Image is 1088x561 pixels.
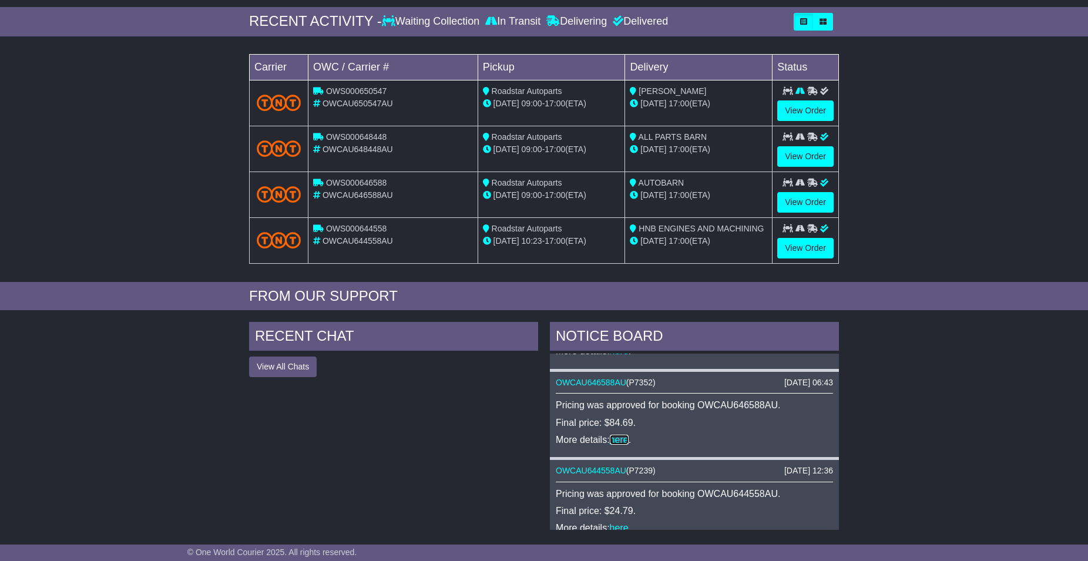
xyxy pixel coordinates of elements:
span: P7239 [629,466,653,475]
span: Roadstar Autoparts [492,86,562,96]
span: OWCAU646588AU [323,190,393,200]
span: [DATE] [493,236,519,246]
a: View Order [777,192,834,213]
img: TNT_Domestic.png [257,186,301,202]
span: 17:00 [545,236,565,246]
a: OWCAU644558AU [556,466,626,475]
div: ( ) [556,466,833,476]
div: NOTICE BOARD [550,322,839,354]
span: OWCAU644558AU [323,236,393,246]
p: More details: . [556,522,833,533]
span: OWS000646588 [326,178,387,187]
div: RECENT CHAT [249,322,538,354]
span: 09:00 [522,99,542,108]
a: View Order [777,238,834,258]
td: Status [773,54,839,80]
div: (ETA) [630,143,767,156]
span: OWCAU650547AU [323,99,393,108]
span: [DATE] [640,236,666,246]
span: 17:00 [669,99,689,108]
div: - (ETA) [483,235,620,247]
div: - (ETA) [483,189,620,201]
span: 17:00 [669,236,689,246]
button: View All Chats [249,357,317,377]
span: [DATE] [640,145,666,154]
div: [DATE] 06:43 [784,378,833,388]
span: 17:00 [545,99,565,108]
div: - (ETA) [483,98,620,110]
a: OWCAU646588AU [556,378,626,387]
span: AUTOBARN [639,178,684,187]
div: Delivering [543,15,610,28]
div: In Transit [482,15,543,28]
img: TNT_Domestic.png [257,95,301,110]
p: Pricing was approved for booking OWCAU644558AU. [556,488,833,499]
span: P7352 [629,378,653,387]
span: [DATE] [640,99,666,108]
span: [DATE] [640,190,666,200]
a: View Order [777,100,834,121]
p: More details: . [556,434,833,445]
span: 10:23 [522,236,542,246]
div: [DATE] 12:36 [784,466,833,476]
td: Pickup [478,54,625,80]
div: (ETA) [630,98,767,110]
span: OWS000648448 [326,132,387,142]
span: [PERSON_NAME] [639,86,706,96]
span: 17:00 [669,145,689,154]
img: TNT_Domestic.png [257,140,301,156]
td: Carrier [250,54,308,80]
span: ALL PARTS BARN [639,132,707,142]
div: - (ETA) [483,143,620,156]
span: 17:00 [669,190,689,200]
span: 09:00 [522,190,542,200]
span: 17:00 [545,145,565,154]
span: OWS000650547 [326,86,387,96]
div: RECENT ACTIVITY - [249,13,382,30]
span: Roadstar Autoparts [492,224,562,233]
div: ( ) [556,378,833,388]
p: Pricing was approved for booking OWCAU646588AU. [556,399,833,411]
a: here [610,523,629,533]
span: 09:00 [522,145,542,154]
p: Final price: $84.69. [556,417,833,428]
p: Final price: $24.79. [556,505,833,516]
span: [DATE] [493,190,519,200]
div: Delivered [610,15,668,28]
span: [DATE] [493,99,519,108]
div: Waiting Collection [382,15,482,28]
a: here [610,435,629,445]
span: Roadstar Autoparts [492,178,562,187]
span: HNB ENGINES AND MACHINING [639,224,764,233]
span: Roadstar Autoparts [492,132,562,142]
img: TNT_Domestic.png [257,232,301,248]
div: (ETA) [630,235,767,247]
span: OWCAU648448AU [323,145,393,154]
td: Delivery [625,54,773,80]
span: © One World Courier 2025. All rights reserved. [187,547,357,557]
a: View Order [777,146,834,167]
span: [DATE] [493,145,519,154]
div: (ETA) [630,189,767,201]
span: 17:00 [545,190,565,200]
div: FROM OUR SUPPORT [249,288,839,305]
span: OWS000644558 [326,224,387,233]
td: OWC / Carrier # [308,54,478,80]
